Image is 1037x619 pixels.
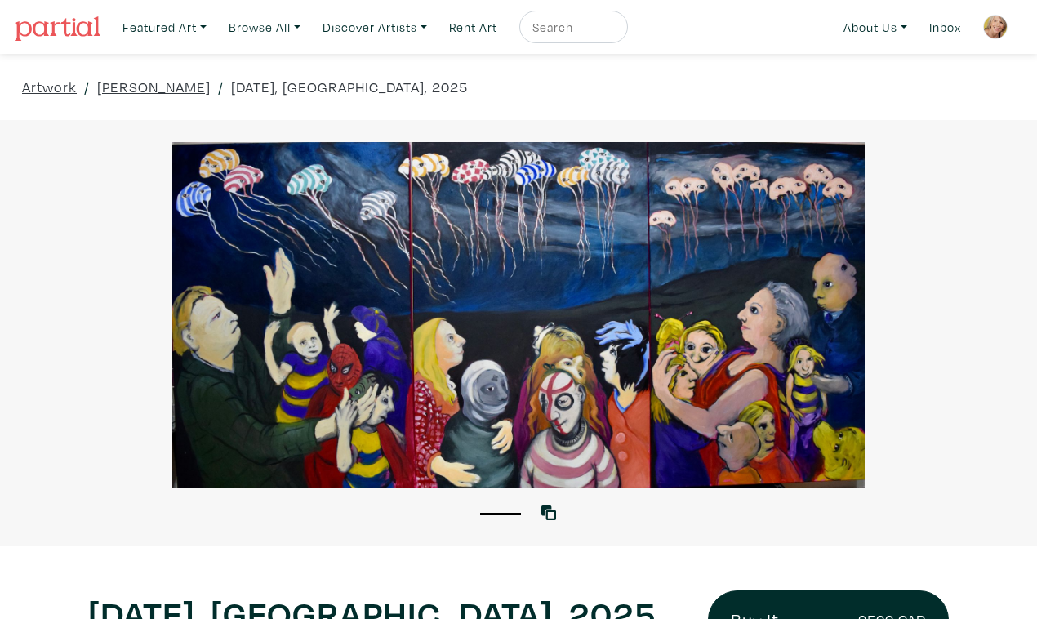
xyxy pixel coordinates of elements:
span: / [218,76,224,98]
a: Inbox [922,11,968,44]
a: Discover Artists [315,11,434,44]
input: Search [531,17,612,38]
button: 1 of 1 [480,513,521,515]
span: / [84,76,90,98]
a: About Us [836,11,915,44]
img: phpThumb.php [983,15,1008,39]
a: Rent Art [442,11,505,44]
a: Artwork [22,76,77,98]
a: Browse All [221,11,308,44]
a: [DATE], [GEOGRAPHIC_DATA], 2025 [231,76,468,98]
a: [PERSON_NAME] [97,76,211,98]
a: Featured Art [115,11,214,44]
